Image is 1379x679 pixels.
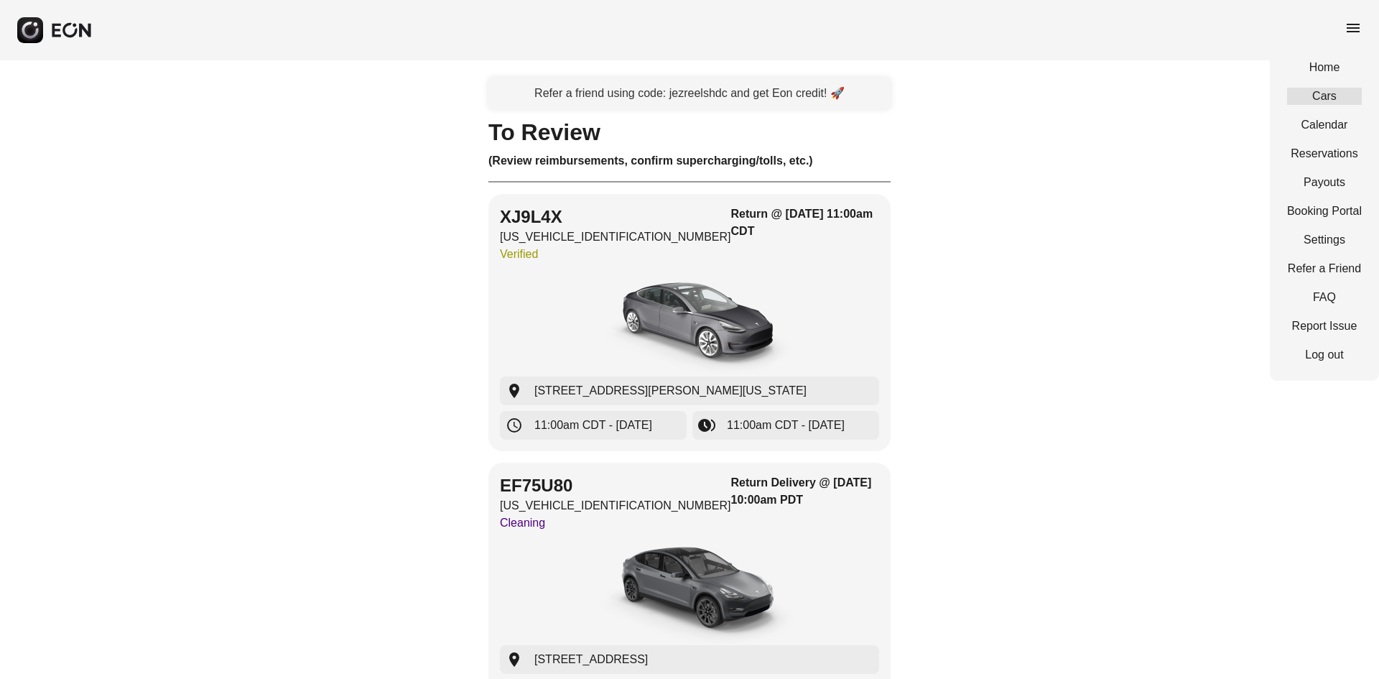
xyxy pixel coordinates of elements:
[1287,346,1362,364] a: Log out
[506,651,523,668] span: location_on
[731,474,879,509] h3: Return Delivery @ [DATE] 10:00am PDT
[731,205,879,240] h3: Return @ [DATE] 11:00am CDT
[506,417,523,434] span: schedule
[500,474,731,497] h2: EF75U80
[1287,260,1362,277] a: Refer a Friend
[1287,116,1362,134] a: Calendar
[534,651,648,668] span: [STREET_ADDRESS]
[582,269,797,377] img: car
[488,124,891,141] h1: To Review
[1345,19,1362,37] span: menu
[698,417,715,434] span: browse_gallery
[1287,88,1362,105] a: Cars
[1287,174,1362,191] a: Payouts
[488,194,891,451] button: XJ9L4X[US_VEHICLE_IDENTIFICATION_NUMBER]VerifiedReturn @ [DATE] 11:00am CDTcar[STREET_ADDRESS][PE...
[500,228,731,246] p: [US_VEHICLE_IDENTIFICATION_NUMBER]
[488,152,891,170] h3: (Review reimbursements, confirm supercharging/tolls, etc.)
[1287,203,1362,220] a: Booking Portal
[1287,318,1362,335] a: Report Issue
[1287,289,1362,306] a: FAQ
[488,78,891,109] a: Refer a friend using code: jezreelshdc and get Eon credit! 🚀
[582,537,797,645] img: car
[534,417,652,434] span: 11:00am CDT - [DATE]
[1287,231,1362,249] a: Settings
[506,382,523,399] span: location_on
[500,497,731,514] p: [US_VEHICLE_IDENTIFICATION_NUMBER]
[727,417,845,434] span: 11:00am CDT - [DATE]
[500,246,731,263] p: Verified
[1287,145,1362,162] a: Reservations
[500,205,731,228] h2: XJ9L4X
[500,514,731,532] p: Cleaning
[1287,59,1362,76] a: Home
[534,382,807,399] span: [STREET_ADDRESS][PERSON_NAME][US_STATE]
